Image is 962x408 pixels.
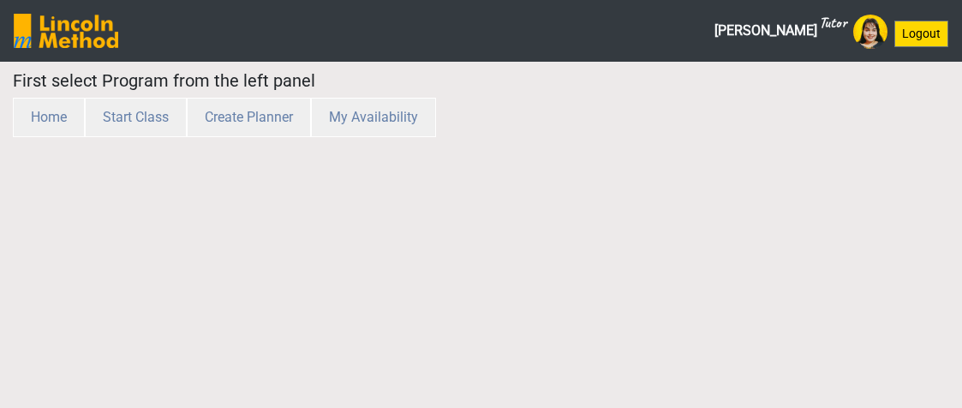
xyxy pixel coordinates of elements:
img: SGY6awQAAAABJRU5ErkJggg== [14,14,118,48]
img: Avatar [853,15,887,49]
a: Create Planner [187,109,311,125]
sup: Tutor [819,13,846,32]
button: My Availability [311,98,436,137]
a: My Availability [311,109,436,125]
button: Logout [894,21,948,47]
h5: First select Program from the left panel [13,70,708,91]
button: Start Class [85,98,187,137]
button: Create Planner [187,98,311,137]
a: Start Class [85,109,187,125]
a: Home [13,109,85,125]
span: [PERSON_NAME] [714,14,846,48]
button: Home [13,98,85,137]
